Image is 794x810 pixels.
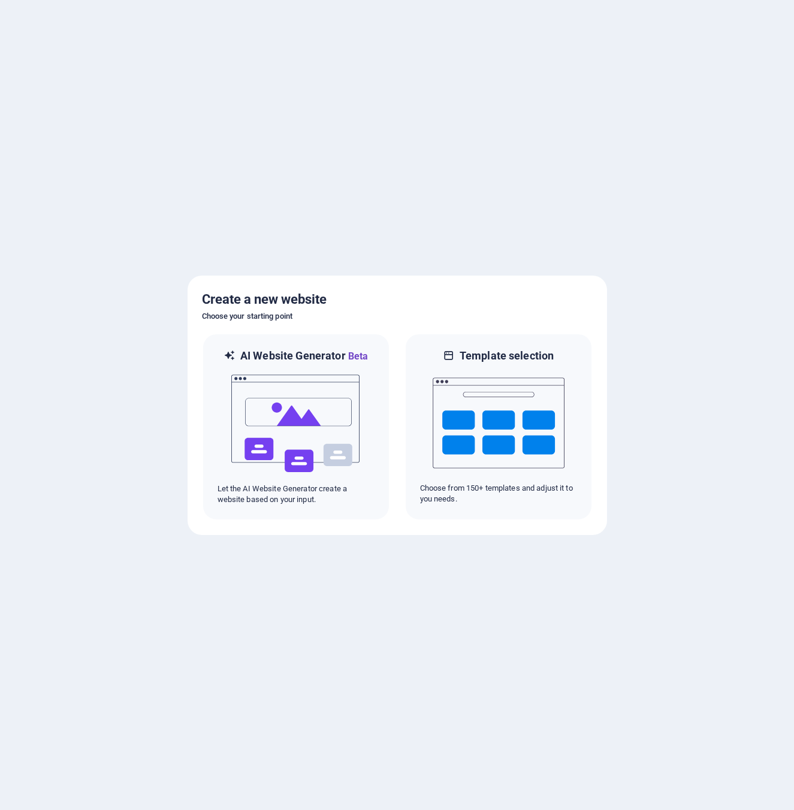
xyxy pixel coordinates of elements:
p: Choose from 150+ templates and adjust it to you needs. [420,483,577,504]
span: Beta [346,350,369,362]
h6: Template selection [460,349,554,363]
h6: AI Website Generator [240,349,368,364]
div: Template selectionChoose from 150+ templates and adjust it to you needs. [404,333,593,521]
div: AI Website GeneratorBetaaiLet the AI Website Generator create a website based on your input. [202,333,390,521]
h6: Choose your starting point [202,309,593,324]
p: Let the AI Website Generator create a website based on your input. [218,483,375,505]
h5: Create a new website [202,290,593,309]
img: ai [230,364,362,483]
